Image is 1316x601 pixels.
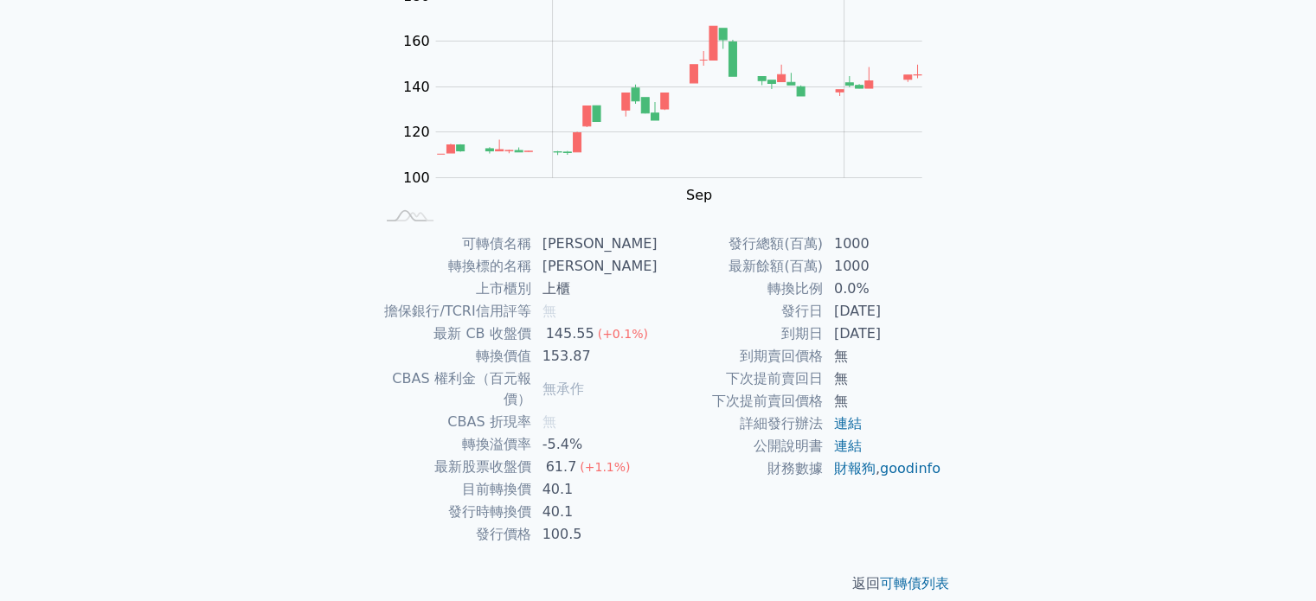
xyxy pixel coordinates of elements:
[686,187,712,203] tspan: Sep
[403,33,430,49] tspan: 160
[375,411,532,433] td: CBAS 折現率
[375,456,532,478] td: 最新股票收盤價
[532,278,658,300] td: 上櫃
[354,573,963,594] p: 返回
[375,345,532,368] td: 轉換價值
[834,460,876,476] a: 財報狗
[542,457,581,477] div: 61.7
[824,300,942,323] td: [DATE]
[375,478,532,501] td: 目前轉換價
[658,390,824,412] td: 下次提前賣回價格
[375,233,532,255] td: 可轉債名稱
[824,457,942,480] td: ,
[658,345,824,368] td: 到期賣回價格
[658,233,824,255] td: 發行總額(百萬)
[532,501,658,523] td: 40.1
[542,323,598,344] div: 145.55
[532,255,658,278] td: [PERSON_NAME]
[824,345,942,368] td: 無
[403,169,430,186] tspan: 100
[880,575,949,591] a: 可轉債列表
[824,368,942,390] td: 無
[375,255,532,278] td: 轉換標的名稱
[824,390,942,412] td: 無
[532,345,658,368] td: 153.87
[658,278,824,300] td: 轉換比例
[658,255,824,278] td: 最新餘額(百萬)
[375,278,532,300] td: 上市櫃別
[658,323,824,345] td: 到期日
[532,478,658,501] td: 40.1
[532,233,658,255] td: [PERSON_NAME]
[834,415,862,432] a: 連結
[658,412,824,435] td: 詳細發行辦法
[824,323,942,345] td: [DATE]
[375,323,532,345] td: 最新 CB 收盤價
[403,124,430,140] tspan: 120
[375,368,532,411] td: CBAS 權利金（百元報價）
[375,300,532,323] td: 擔保銀行/TCRI信用評等
[542,413,556,430] span: 無
[542,303,556,319] span: 無
[598,327,648,341] span: (+0.1%)
[824,278,942,300] td: 0.0%
[542,380,584,397] span: 無承作
[658,457,824,480] td: 財務數據
[658,300,824,323] td: 發行日
[834,438,862,454] a: 連結
[824,233,942,255] td: 1000
[403,79,430,95] tspan: 140
[375,501,532,523] td: 發行時轉換價
[824,255,942,278] td: 1000
[375,523,532,546] td: 發行價格
[658,435,824,457] td: 公開說明書
[880,460,940,476] a: goodinfo
[580,460,630,474] span: (+1.1%)
[658,368,824,390] td: 下次提前賣回日
[375,433,532,456] td: 轉換溢價率
[532,523,658,546] td: 100.5
[532,433,658,456] td: -5.4%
